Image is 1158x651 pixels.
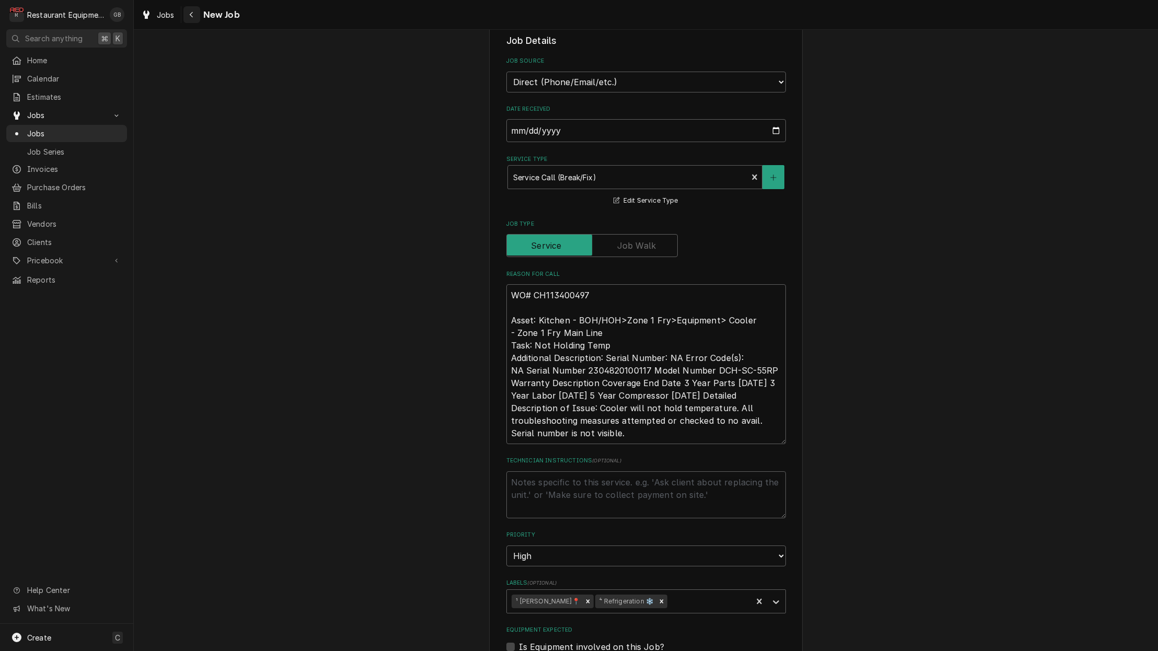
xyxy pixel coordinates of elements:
label: Job Type [506,220,786,228]
span: Home [27,55,122,66]
label: Date Received [506,105,786,113]
span: Clients [27,237,122,248]
input: yyyy-mm-dd [506,119,786,142]
a: Estimates [6,88,127,106]
button: Search anything⌘K [6,29,127,48]
span: Purchase Orders [27,182,122,193]
span: Help Center [27,585,121,596]
div: Technician Instructions [506,457,786,518]
span: What's New [27,603,121,614]
a: Job Series [6,143,127,160]
span: Search anything [25,33,83,44]
textarea: WO# CH113400497 Asset: Kitchen - BOH/HOH>Zone 1 Fry>Equipment> Cooler - Zone 1 Fry Main Line Task... [506,284,786,444]
span: Invoices [27,164,122,175]
span: Job Series [27,146,122,157]
a: Reports [6,271,127,288]
a: Bills [6,197,127,214]
div: R [9,7,24,22]
div: Reason For Call [506,270,786,444]
legend: Job Details [506,34,786,48]
label: Job Source [506,57,786,65]
a: Go to Pricebook [6,252,127,269]
div: Job Source [506,57,786,92]
label: Labels [506,579,786,587]
span: New Job [200,8,240,22]
label: Reason For Call [506,270,786,278]
span: ( optional ) [592,458,621,463]
label: Equipment Expected [506,626,786,634]
button: Create New Service [762,165,784,189]
label: Priority [506,531,786,539]
label: Technician Instructions [506,457,786,465]
span: Vendors [27,218,122,229]
a: Home [6,52,127,69]
span: Create [27,633,51,642]
a: Go to What's New [6,600,127,617]
a: Jobs [6,125,127,142]
span: Jobs [27,110,106,121]
label: Service Type [506,155,786,164]
span: Reports [27,274,122,285]
a: Calendar [6,70,127,87]
div: ¹ [PERSON_NAME]📍 [512,595,582,608]
a: Go to Help Center [6,582,127,599]
div: Remove ⁴ Refrigeration ❄️ [656,595,667,608]
span: C [115,632,120,643]
a: Clients [6,234,127,251]
span: Jobs [27,128,122,139]
span: Bills [27,200,122,211]
button: Navigate back [183,6,200,23]
span: Pricebook [27,255,106,266]
div: Priority [506,531,786,566]
svg: Create New Service [770,174,777,181]
a: Invoices [6,160,127,178]
span: ⌘ [101,33,108,44]
a: Purchase Orders [6,179,127,196]
button: Edit Service Type [612,194,679,207]
div: Job Type [506,220,786,257]
a: Vendors [6,215,127,233]
div: Date Received [506,105,786,142]
span: ( optional ) [527,580,557,586]
a: Jobs [137,6,179,24]
div: ⁴ Refrigeration ❄️ [595,595,656,608]
div: Labels [506,579,786,613]
div: Restaurant Equipment Diagnostics's Avatar [9,7,24,22]
div: Gary Beaver's Avatar [110,7,124,22]
span: Jobs [157,9,175,20]
span: Estimates [27,91,122,102]
a: Go to Jobs [6,107,127,124]
span: K [115,33,120,44]
span: Calendar [27,73,122,84]
div: Restaurant Equipment Diagnostics [27,9,104,20]
div: Remove ¹ Beckley📍 [582,595,594,608]
div: Service Type [506,155,786,207]
div: GB [110,7,124,22]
